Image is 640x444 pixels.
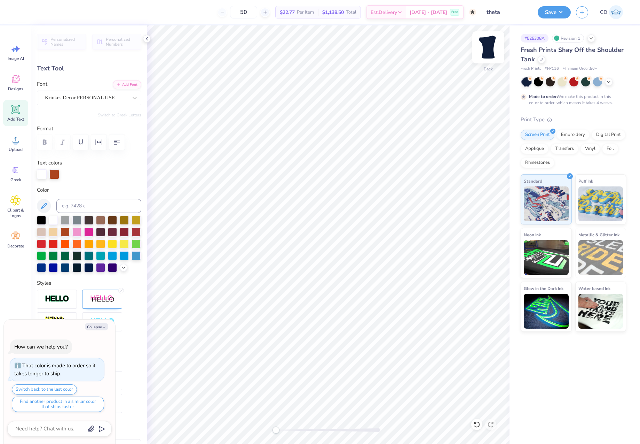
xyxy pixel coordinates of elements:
button: Personalized Names [37,34,86,50]
img: Standard [524,186,569,221]
div: Accessibility label [272,427,279,434]
strong: Made to order: [529,94,558,99]
img: 3D Illusion [45,316,69,327]
img: Cedric Diasanta [609,5,623,19]
img: Stroke [45,295,69,303]
img: Negative Space [90,318,114,326]
div: Transfers [551,144,578,154]
img: Shadow [90,295,114,304]
img: Glow in the Dark Ink [524,294,569,329]
span: Upload [9,147,23,152]
div: Digital Print [592,130,625,140]
span: Designs [8,86,23,92]
button: Collapse [85,323,108,330]
button: Switch back to the last color [12,384,77,395]
span: Per Item [297,9,314,16]
img: Neon Ink [524,240,569,275]
div: Rhinestones [521,158,554,168]
label: Font [37,80,47,88]
span: Neon Ink [524,231,541,238]
input: – – [230,6,257,18]
span: Metallic & Glitter Ink [578,231,619,238]
button: Add Font [113,80,141,89]
div: # 525308A [521,34,548,43]
input: Untitled Design [481,5,532,19]
a: CD [597,5,626,19]
div: Foil [602,144,618,154]
div: That color is made to order so it takes longer to ship. [14,362,95,377]
span: $22.77 [280,9,295,16]
label: Format [37,125,141,133]
span: Free [451,10,458,15]
div: Applique [521,144,548,154]
button: Save [538,6,571,18]
div: Text Tool [37,64,141,73]
div: We make this product in this color to order, which means it takes 4 weeks. [529,93,615,106]
img: Water based Ink [578,294,623,329]
span: Add Text [7,116,24,122]
span: Personalized Numbers [106,37,137,47]
span: Fresh Prints [521,66,541,72]
div: Print Type [521,116,626,124]
button: Find another product in a similar color that ships faster [12,397,104,412]
span: Clipart & logos [4,207,27,219]
label: Color [37,186,141,194]
span: Est. Delivery [371,9,397,16]
span: Greek [10,177,21,183]
span: $1,138.50 [322,9,344,16]
img: Puff Ink [578,186,623,221]
div: Embroidery [556,130,590,140]
span: Water based Ink [578,285,610,292]
span: # FP116 [545,66,559,72]
span: Minimum Order: 50 + [562,66,597,72]
span: Fresh Prints Shay Off the Shoulder Tank [521,46,624,63]
span: Puff Ink [578,177,593,185]
label: Text colors [37,159,62,167]
img: Metallic & Glitter Ink [578,240,623,275]
span: Decorate [7,243,24,249]
button: Personalized Numbers [92,34,141,50]
span: Glow in the Dark Ink [524,285,563,292]
span: Standard [524,177,542,185]
div: Vinyl [580,144,600,154]
span: Total [346,9,356,16]
div: How can we help you? [14,343,68,350]
span: Personalized Names [50,37,82,47]
span: Image AI [8,56,24,61]
img: Back [474,33,502,61]
div: Screen Print [521,130,554,140]
button: Switch to Greek Letters [98,112,141,118]
span: CD [600,8,607,16]
label: Styles [37,279,51,287]
span: [DATE] - [DATE] [410,9,447,16]
div: Revision 1 [552,34,584,43]
div: Back [484,66,493,72]
input: e.g. 7428 c [56,199,141,213]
